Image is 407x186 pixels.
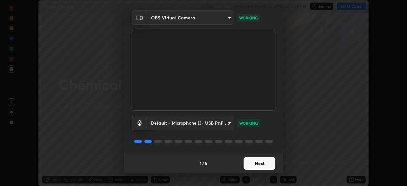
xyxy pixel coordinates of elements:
p: WORKING [239,120,258,126]
button: Next [244,157,275,170]
h4: / [202,160,204,167]
p: WORKING [239,15,258,21]
div: OBS Virtual Camera [147,116,233,130]
div: OBS Virtual Camera [147,10,233,25]
h4: 1 [200,160,202,167]
h4: 5 [205,160,207,167]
